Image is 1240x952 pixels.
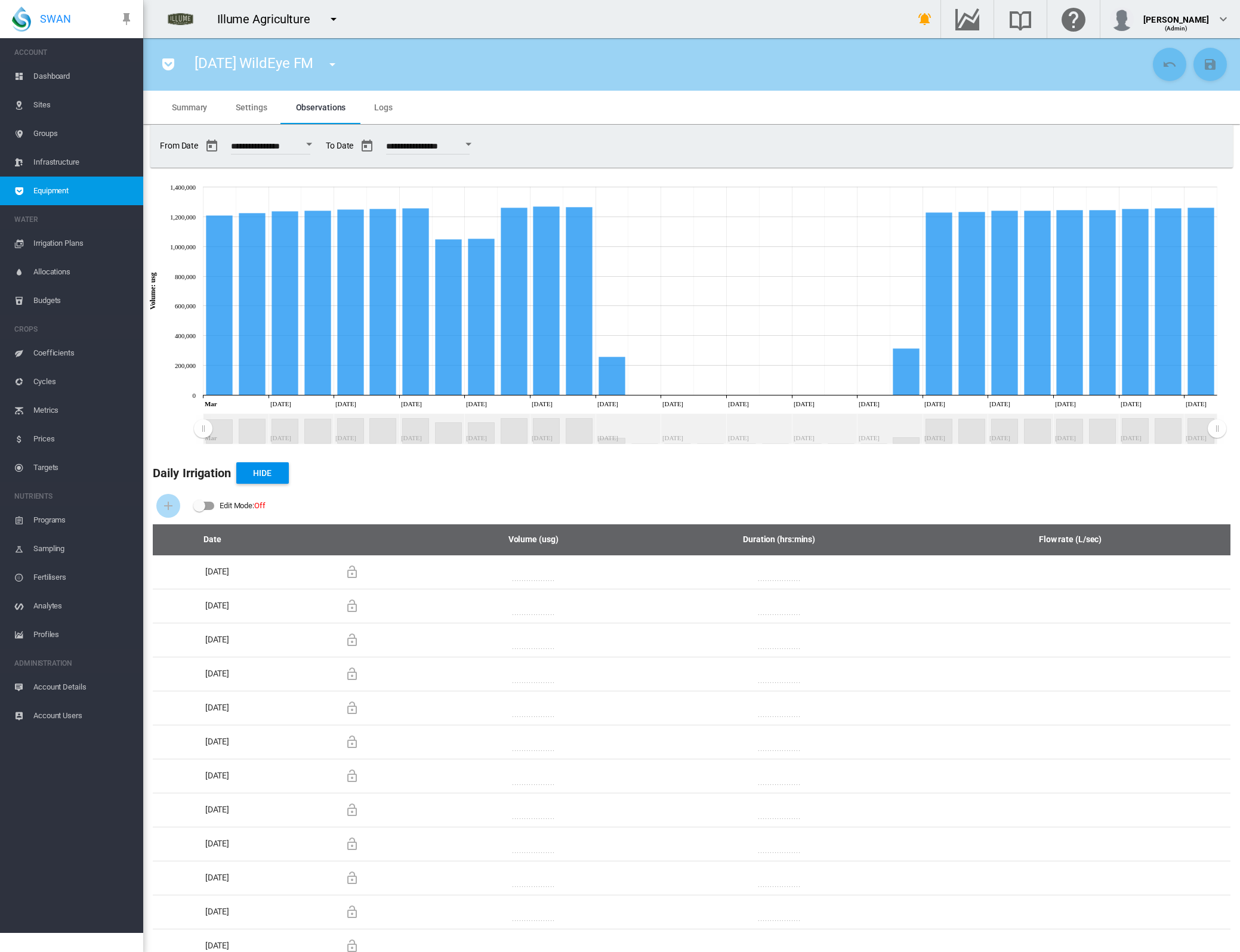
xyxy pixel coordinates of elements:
button: icon-menu-down [320,52,344,76]
g: Mar 10, 2025 1,261,000.59 [501,208,528,395]
md-icon: icon-chevron-down [1216,12,1230,26]
span: Groups [33,119,134,148]
md-icon: icon-pocket [161,57,175,72]
tspan: [DATE] [1121,400,1142,407]
span: [DATE] [205,873,229,882]
button: Locking this row will prevent custom changes being overwritten by future data imports [340,560,364,584]
span: Metrics [33,396,134,425]
g: Mar 07, 2025 1,257,000.59 [403,209,429,395]
g: Mar 08, 2025 1,049,000.49 [436,240,462,395]
span: CROPS [14,320,134,339]
g: Mar 05, 2025 1,248,000.59 [338,210,364,395]
th: Date [153,524,272,555]
g: Mar 06, 2025 1,253,000.59 [370,209,396,395]
md-icon: Search the knowledge base [1006,12,1035,26]
md-icon: Locking this row will prevent custom changes being overwritten by future data imports [345,701,359,715]
div: Edit Mode: [220,497,266,514]
span: Summary [172,103,207,112]
button: Locking this row will prevent custom changes being overwritten by future data imports [340,764,364,788]
tspan: [DATE] [1055,400,1076,407]
tspan: [DATE] [532,400,553,407]
button: Locking this row will prevent custom changes being overwritten by future data imports [340,662,364,686]
tspan: 1,200,000 [170,214,196,221]
span: [DATE] [205,635,229,644]
tspan: 400,000 [175,332,196,339]
button: Locking this row will prevent custom changes being overwritten by future data imports [340,628,364,652]
th: Duration (hrs:mins) [634,524,924,555]
span: Budgets [33,286,134,315]
tspan: [DATE] [335,400,356,407]
span: [DATE] [205,839,229,848]
button: Locking this row will prevent custom changes being overwritten by future data imports [340,866,364,890]
md-icon: Locking this row will prevent custom changes being overwritten by future data imports [345,735,359,749]
span: NUTRIENTS [14,487,134,506]
tspan: 1,400,000 [170,184,196,191]
span: [DATE] [205,601,229,610]
tspan: 200,000 [175,362,196,369]
span: Coefficients [33,339,134,367]
span: Equipment [33,177,134,205]
tspan: [DATE] [794,400,815,407]
g: Mar 04, 2025 1,241,000.58 [305,211,331,395]
span: Allocations [33,258,134,286]
span: Account Users [33,701,134,730]
tspan: [DATE] [662,400,683,407]
span: Cycles [33,367,134,396]
g: Mar 29, 2025 1,252,000.59 [1122,209,1149,395]
span: Prices [33,425,134,453]
md-icon: Locking this row will prevent custom changes being overwritten by future data imports [345,667,359,681]
span: [DATE] [205,737,229,746]
g: Mar 22, 2025 314,000.15 [893,349,920,395]
span: From Date [160,134,316,158]
md-icon: icon-pin [119,12,134,26]
img: SWAN-Landscape-Logo-Colour-drop.png [12,7,31,32]
tspan: Volume: usg [149,273,157,310]
img: profile.jpg [1110,7,1134,31]
span: Sampling [33,534,134,563]
span: [DATE] [205,567,229,576]
span: [DATE] [205,907,229,916]
g: Mar 25, 2025 1,238,000.58 [992,211,1018,395]
g: Mar 27, 2025 1,244,000.59 [1057,211,1083,395]
g: Mar 09, 2025 1,050,000.49 [468,239,495,395]
md-icon: icon-menu-down [326,12,341,26]
md-switch: Edit Mode: Off [193,497,266,515]
span: Programs [33,506,134,534]
span: Irrigation Plans [33,229,134,258]
div: Illume Agriculture [217,11,321,27]
tspan: 800,000 [175,273,196,280]
tspan: Mar [205,400,217,407]
button: Locking this row will prevent custom changes being overwritten by future data imports [340,594,364,618]
span: Observations [296,103,346,112]
button: Open calendar [298,134,320,155]
span: ADMINISTRATION [14,654,134,673]
g: Mar 23, 2025 1,229,000.58 [926,213,952,395]
tspan: [DATE] [1186,400,1207,407]
tspan: 1,000,000 [170,243,196,251]
tspan: [DATE] [989,400,1010,407]
button: Hide [236,462,289,484]
button: icon-bell-ring [913,7,937,31]
span: ACCOUNT [14,43,134,62]
tspan: [DATE] [597,400,618,407]
span: To Date [326,134,476,158]
span: SWAN [40,11,71,26]
tspan: [DATE] [401,400,422,407]
md-icon: Locking this row will prevent custom changes being overwritten by future data imports [345,803,359,817]
tspan: 0 [193,392,196,399]
md-icon: Locking this row will prevent custom changes being overwritten by future data imports [345,565,359,579]
g: Mar 02, 2025 1,222,000.58 [239,214,266,395]
tspan: [DATE] [859,400,880,407]
md-icon: Go to the Data Hub [953,12,982,26]
span: (Admin) [1165,25,1188,32]
md-icon: Click here for help [1059,12,1088,26]
span: Logs [374,103,393,112]
span: Sites [33,91,134,119]
md-icon: Locking this row will prevent custom changes being overwritten by future data imports [345,599,359,613]
md-icon: Locking this row will prevent custom changes being overwritten by future data imports [345,633,359,647]
g: Mar 26, 2025 1,240,000.58 [1025,211,1051,395]
g: Mar 13, 2025 258,000.12 [599,357,625,395]
g: Mar 28, 2025 1,243,000.59 [1090,211,1116,395]
span: Analytes [33,592,134,620]
span: Dashboard [33,62,134,91]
